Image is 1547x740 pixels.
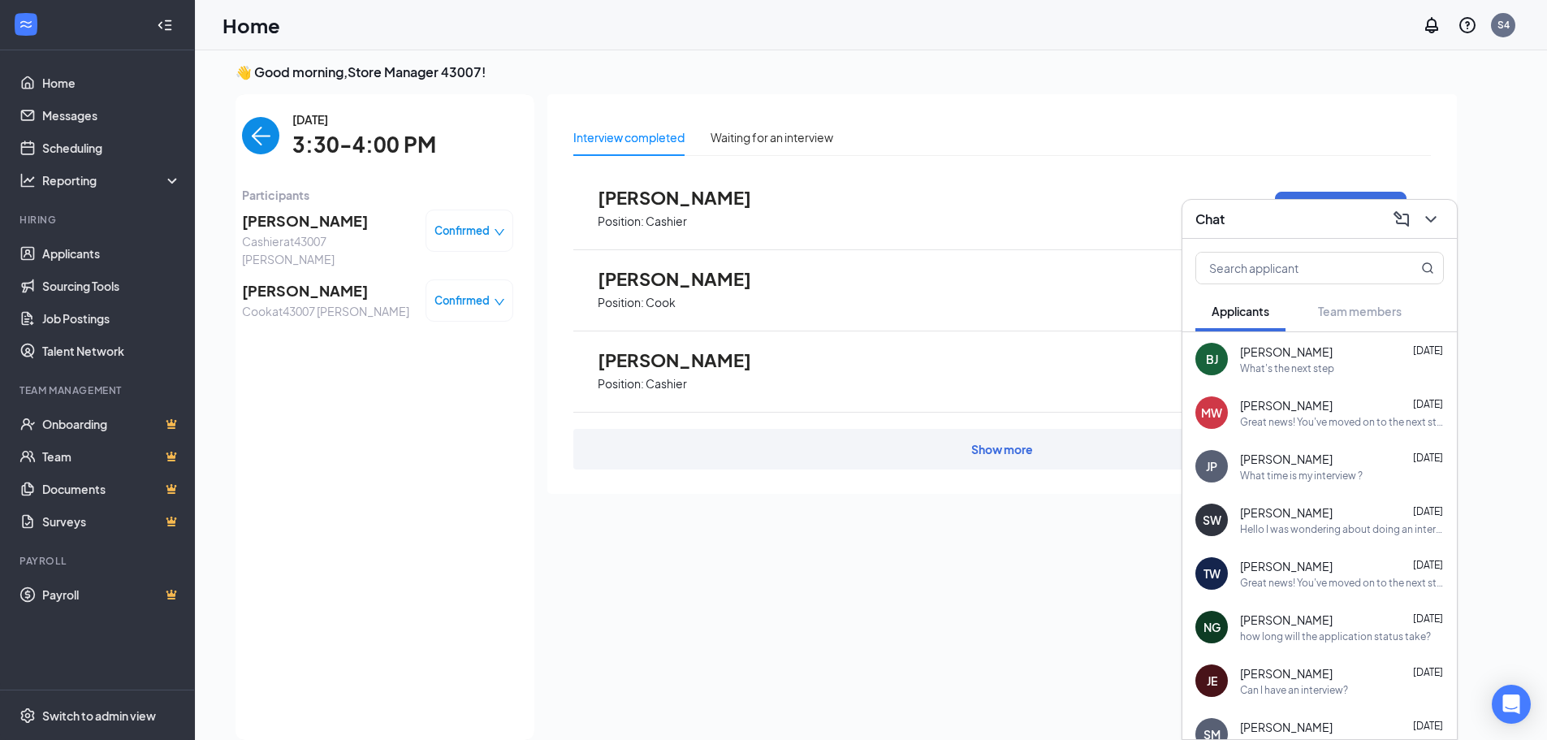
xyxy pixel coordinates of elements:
span: [DATE] [1413,612,1443,625]
span: [PERSON_NAME] [1240,504,1333,521]
a: Sourcing Tools [42,270,181,302]
span: [DATE] [1413,452,1443,464]
span: [DATE] [292,110,436,128]
a: PayrollCrown [42,578,181,611]
span: [PERSON_NAME] [1240,558,1333,574]
a: TeamCrown [42,440,181,473]
p: Position: [598,214,644,229]
div: how long will the application status take? [1240,630,1431,643]
h1: Home [223,11,280,39]
div: S4 [1497,18,1510,32]
span: [DATE] [1413,398,1443,410]
span: [PERSON_NAME] [598,349,776,370]
div: Open Intercom Messenger [1492,685,1531,724]
svg: Analysis [19,172,36,188]
span: [PERSON_NAME] [1240,344,1333,360]
svg: QuestionInfo [1458,15,1477,35]
span: [PERSON_NAME] [1240,397,1333,413]
span: 3:30-4:00 PM [292,128,436,162]
div: Reporting [42,172,182,188]
div: Can I have an interview? [1240,683,1348,697]
p: Cashier [646,376,687,392]
a: DocumentsCrown [42,473,181,505]
span: [PERSON_NAME] [1240,612,1333,628]
svg: Settings [19,708,36,724]
a: Messages [42,99,181,132]
span: [PERSON_NAME] [1240,451,1333,467]
div: What's the next step [1240,361,1334,375]
button: ComposeMessage [1389,206,1415,232]
span: down [494,296,505,308]
a: Talent Network [42,335,181,367]
span: [PERSON_NAME] [242,210,413,232]
p: Position: [598,376,644,392]
a: SurveysCrown [42,505,181,538]
svg: ChevronDown [1421,210,1441,229]
span: [PERSON_NAME] [598,268,776,289]
span: [DATE] [1413,720,1443,732]
span: Confirmed [434,292,490,309]
div: Payroll [19,554,178,568]
div: MW [1201,405,1222,421]
div: What time is my interview ? [1240,469,1363,483]
div: JP [1206,458,1217,474]
div: SW [1203,512,1221,528]
svg: WorkstreamLogo [18,16,34,32]
h3: Chat [1195,210,1225,228]
span: Cashier at 43007 [PERSON_NAME] [242,232,413,268]
div: Team Management [19,383,178,397]
div: Hello I was wondering about doing an interview [1240,522,1444,536]
span: Participants [242,186,513,204]
div: BJ [1206,351,1218,367]
span: [PERSON_NAME] [1240,719,1333,735]
a: Job Postings [42,302,181,335]
svg: ComposeMessage [1392,210,1411,229]
button: Move to next stage [1275,192,1407,227]
a: Scheduling [42,132,181,164]
span: [DATE] [1413,559,1443,571]
span: [DATE] [1413,505,1443,517]
div: NG [1203,619,1221,635]
a: Applicants [42,237,181,270]
button: ChevronDown [1418,206,1444,232]
input: Search applicant [1196,253,1389,283]
p: Cashier [646,214,687,229]
p: Position: [598,295,644,310]
svg: Collapse [157,17,173,33]
span: [DATE] [1413,344,1443,357]
div: TW [1203,565,1221,582]
svg: Notifications [1422,15,1441,35]
span: Confirmed [434,223,490,239]
div: Waiting for an interview [711,128,833,146]
h3: 👋 Good morning, Store Manager 43007 ! [236,63,1457,81]
div: Show more [971,441,1033,457]
span: Team members [1318,304,1402,318]
div: Switch to admin view [42,708,156,724]
span: Cook at 43007 [PERSON_NAME] [242,302,409,320]
span: down [494,227,505,238]
div: Great news! You've moved on to the next stage of the application. We have a few additional questi... [1240,415,1444,429]
svg: MagnifyingGlass [1421,262,1434,275]
a: Home [42,67,181,99]
div: Hiring [19,213,178,227]
span: Applicants [1212,304,1269,318]
p: Cook [646,295,676,310]
span: [PERSON_NAME] [598,187,776,208]
button: back-button [242,117,279,154]
a: OnboardingCrown [42,408,181,440]
div: JE [1207,673,1217,689]
span: [DATE] [1413,666,1443,678]
div: Interview completed [573,128,685,146]
span: [PERSON_NAME] [242,279,409,302]
div: Great news! You've moved on to the next stage of the application. We have a few additional questi... [1240,576,1444,590]
span: [PERSON_NAME] [1240,665,1333,682]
